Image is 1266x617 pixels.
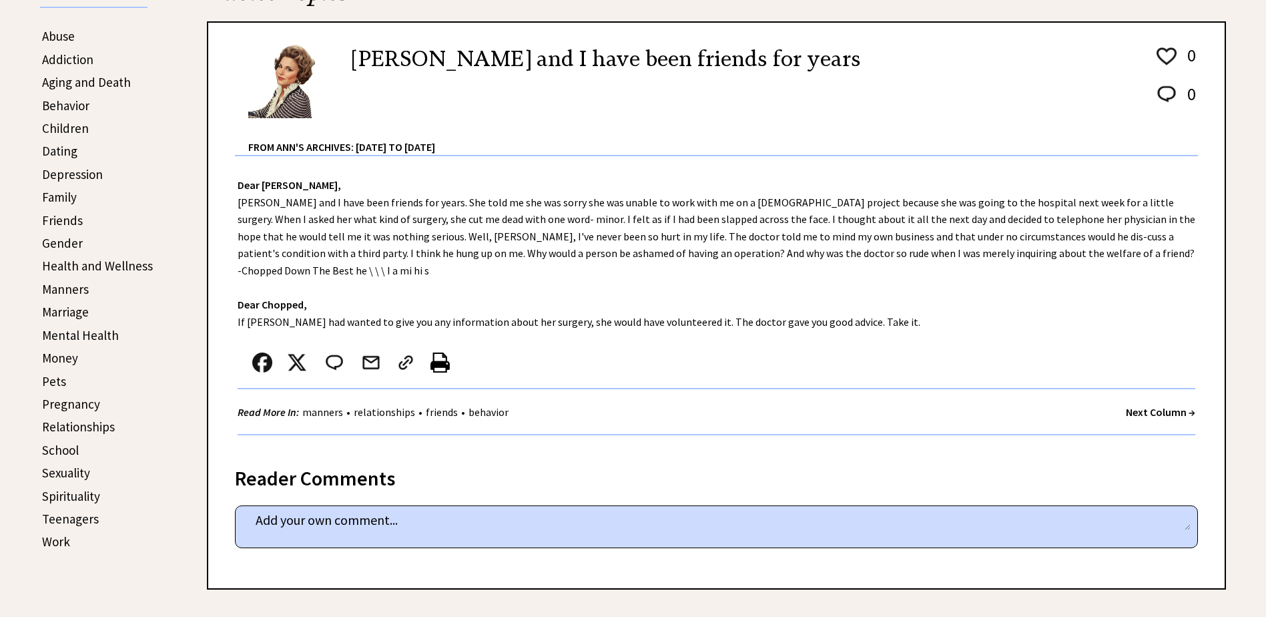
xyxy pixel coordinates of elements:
[42,74,131,90] a: Aging and Death
[396,353,416,373] img: link_02.png
[287,353,307,373] img: x_small.png
[42,281,89,297] a: Manners
[42,143,77,159] a: Dating
[42,373,66,389] a: Pets
[248,120,1198,155] div: From Ann's Archives: [DATE] to [DATE]
[422,405,461,419] a: friends
[252,353,272,373] img: facebook.png
[42,212,83,228] a: Friends
[352,43,861,75] h2: [PERSON_NAME] and I have been friends for years
[42,189,77,205] a: Family
[42,120,89,136] a: Children
[42,235,83,251] a: Gender
[238,178,341,192] strong: Dear [PERSON_NAME],
[350,405,418,419] a: relationships
[42,166,103,182] a: Depression
[42,534,70,550] a: Work
[42,396,100,412] a: Pregnancy
[42,419,115,435] a: Relationships
[1181,83,1197,118] td: 0
[323,353,346,373] img: message_round%202.png
[42,28,75,44] a: Abuse
[248,43,332,118] img: Ann6%20v2%20small.png
[42,465,90,481] a: Sexuality
[465,405,512,419] a: behavior
[1181,44,1197,81] td: 0
[430,353,450,373] img: printer%20icon.png
[1126,405,1195,419] a: Next Column →
[42,488,100,504] a: Spirituality
[1155,83,1179,105] img: message_round%202.png
[235,464,1198,485] div: Reader Comments
[208,156,1225,449] div: [PERSON_NAME] and I have been friends for years. She told me she was sorry she was unable to work...
[42,258,153,274] a: Health and Wellness
[42,511,99,527] a: Teenagers
[238,298,307,311] strong: Dear Chopped,
[42,442,79,458] a: School
[299,405,346,419] a: manners
[238,404,512,421] div: • • •
[42,327,119,343] a: Mental Health
[361,353,381,373] img: mail.png
[42,51,93,67] a: Addiction
[42,97,89,114] a: Behavior
[42,350,78,366] a: Money
[238,405,299,419] strong: Read More In:
[1155,45,1179,68] img: heart_outline%201.png
[42,304,89,320] a: Marriage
